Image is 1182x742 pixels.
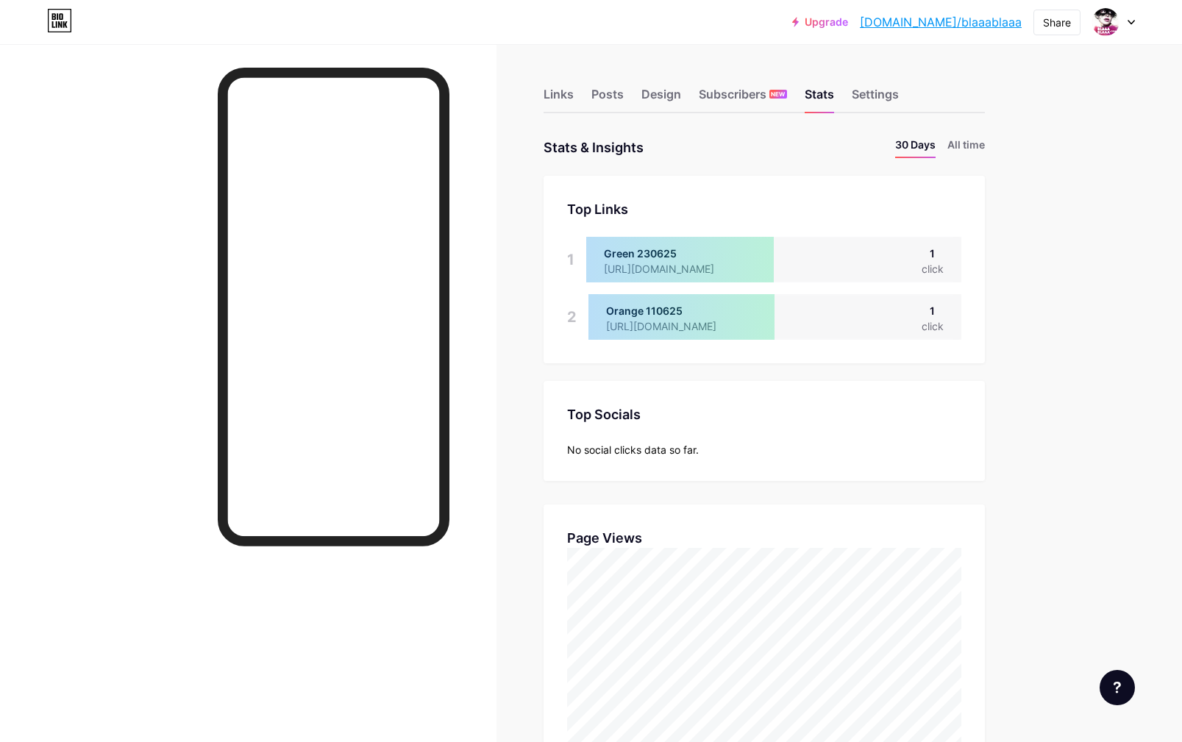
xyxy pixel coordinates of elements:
div: Page Views [567,528,961,548]
div: 1 [922,303,944,318]
div: Stats & Insights [544,137,644,158]
div: Settings [852,85,899,112]
li: All time [947,137,985,158]
div: Links [544,85,574,112]
div: click [922,261,944,277]
span: NEW [771,90,785,99]
div: Share [1043,15,1071,30]
div: Design [641,85,681,112]
div: Subscribers [699,85,787,112]
div: Posts [591,85,624,112]
li: 30 Days [895,137,936,158]
a: Upgrade [792,16,848,28]
div: No social clicks data so far. [567,442,961,457]
div: Top Links [567,199,961,219]
a: [DOMAIN_NAME]/blaaablaaa [860,13,1022,31]
div: 2 [567,294,577,340]
img: blaaablaaa [1092,8,1119,36]
div: click [922,318,944,334]
div: 1 [922,246,944,261]
div: 1 [567,237,574,282]
div: Stats [805,85,834,112]
div: Top Socials [567,404,961,424]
